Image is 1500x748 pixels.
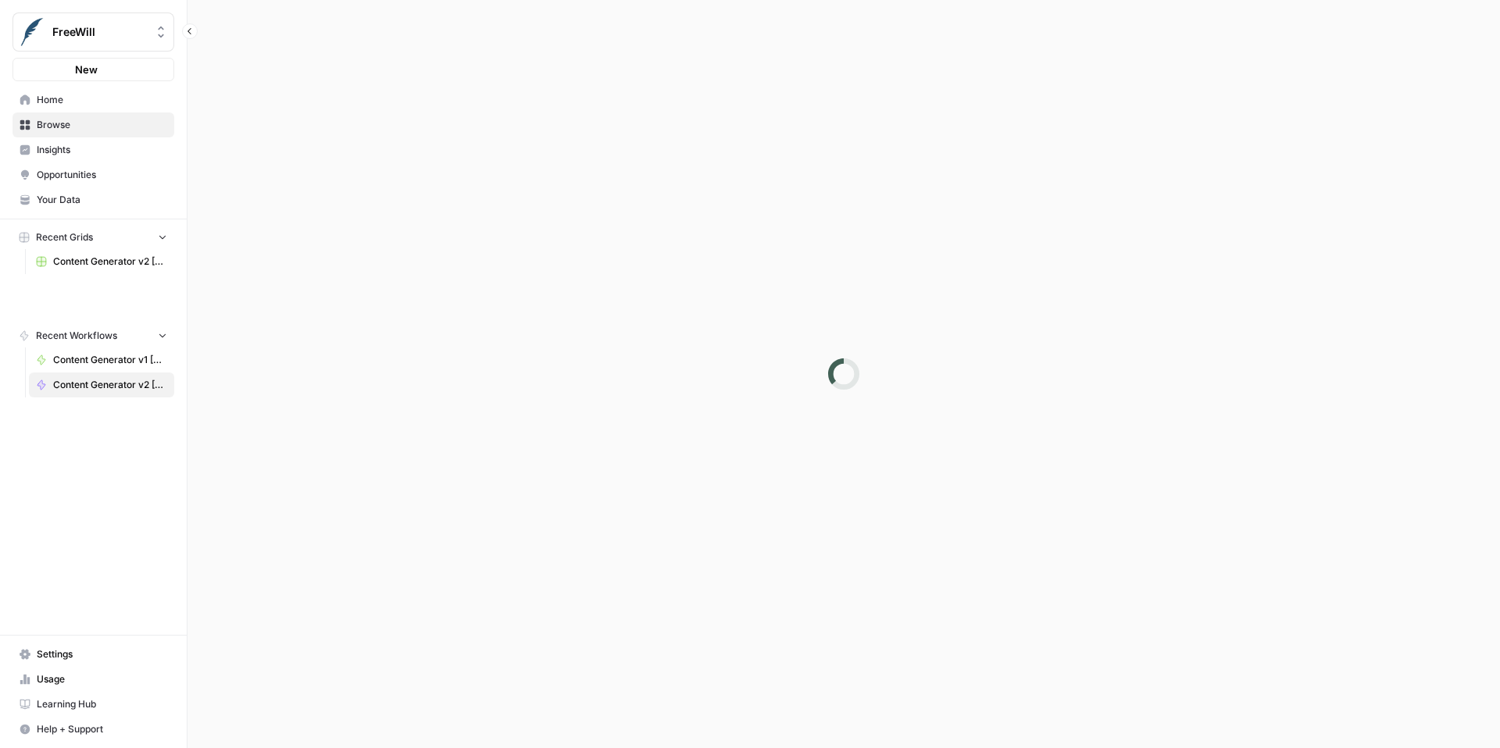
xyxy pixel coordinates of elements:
[37,193,167,207] span: Your Data
[52,24,147,40] span: FreeWill
[12,324,174,347] button: Recent Workflows
[12,58,174,81] button: New
[12,137,174,162] a: Insights
[37,143,167,157] span: Insights
[12,642,174,667] a: Settings
[37,93,167,107] span: Home
[29,347,174,372] a: Content Generator v1 [DEPRECATED]
[12,112,174,137] a: Browse
[37,722,167,736] span: Help + Support
[12,162,174,187] a: Opportunities
[37,647,167,661] span: Settings
[12,667,174,692] a: Usage
[37,672,167,686] span: Usage
[53,353,167,367] span: Content Generator v1 [DEPRECATED]
[75,62,98,77] span: New
[37,168,167,182] span: Opportunities
[53,255,167,269] span: Content Generator v2 [DRAFT] Test
[12,226,174,249] button: Recent Grids
[29,372,174,397] a: Content Generator v2 [LIVE]
[12,187,174,212] a: Your Data
[36,329,117,343] span: Recent Workflows
[29,249,174,274] a: Content Generator v2 [DRAFT] Test
[36,230,93,244] span: Recent Grids
[37,697,167,711] span: Learning Hub
[12,717,174,742] button: Help + Support
[53,378,167,392] span: Content Generator v2 [LIVE]
[18,18,46,46] img: FreeWill Logo
[12,87,174,112] a: Home
[12,692,174,717] a: Learning Hub
[37,118,167,132] span: Browse
[12,12,174,52] button: Workspace: FreeWill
